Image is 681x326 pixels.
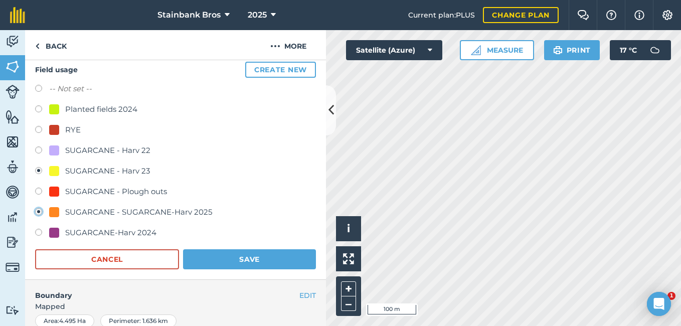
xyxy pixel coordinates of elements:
div: RYE [65,124,81,136]
div: SUGARCANE - Harv 22 [65,144,150,156]
button: EDIT [299,290,316,301]
img: fieldmargin Logo [10,7,25,23]
img: svg+xml;base64,PD94bWwgdmVyc2lvbj0iMS4wIiBlbmNvZGluZz0idXRmLTgiPz4KPCEtLSBHZW5lcmF0b3I6IEFkb2JlIE... [6,210,20,225]
label: -- Not set -- [49,83,92,95]
img: svg+xml;base64,PD94bWwgdmVyc2lvbj0iMS4wIiBlbmNvZGluZz0idXRmLTgiPz4KPCEtLSBHZW5lcmF0b3I6IEFkb2JlIE... [6,85,20,99]
img: svg+xml;base64,PD94bWwgdmVyc2lvbj0iMS4wIiBlbmNvZGluZz0idXRmLTgiPz4KPCEtLSBHZW5lcmF0b3I6IEFkb2JlIE... [6,34,20,49]
button: i [336,216,361,241]
div: SUGARCANE - SUGARCANE-Harv 2025 [65,206,212,218]
img: svg+xml;base64,PD94bWwgdmVyc2lvbj0iMS4wIiBlbmNvZGluZz0idXRmLTgiPz4KPCEtLSBHZW5lcmF0b3I6IEFkb2JlIE... [6,185,20,200]
button: Print [544,40,600,60]
div: Open Intercom Messenger [647,292,671,316]
button: – [341,296,356,311]
span: i [347,222,350,235]
span: 17 ° C [620,40,637,60]
div: Planted fields 2024 [65,103,137,115]
button: Satellite (Azure) [346,40,442,60]
span: 1 [667,292,675,300]
img: svg+xml;base64,PD94bWwgdmVyc2lvbj0iMS4wIiBlbmNvZGluZz0idXRmLTgiPz4KPCEtLSBHZW5lcmF0b3I6IEFkb2JlIE... [6,305,20,315]
img: svg+xml;base64,PD94bWwgdmVyc2lvbj0iMS4wIiBlbmNvZGluZz0idXRmLTgiPz4KPCEtLSBHZW5lcmF0b3I6IEFkb2JlIE... [645,40,665,60]
h4: Boundary [25,280,299,301]
span: Current plan : PLUS [408,10,475,21]
img: svg+xml;base64,PD94bWwgdmVyc2lvbj0iMS4wIiBlbmNvZGluZz0idXRmLTgiPz4KPCEtLSBHZW5lcmF0b3I6IEFkb2JlIE... [6,235,20,250]
img: svg+xml;base64,PD94bWwgdmVyc2lvbj0iMS4wIiBlbmNvZGluZz0idXRmLTgiPz4KPCEtLSBHZW5lcmF0b3I6IEFkb2JlIE... [6,159,20,175]
button: Measure [460,40,534,60]
div: SUGARCANE-Harv 2024 [65,227,156,239]
div: SUGARCANE - Harv 23 [65,165,150,177]
button: 17 °C [610,40,671,60]
a: Change plan [483,7,559,23]
span: Mapped [25,301,326,312]
img: svg+xml;base64,PD94bWwgdmVyc2lvbj0iMS4wIiBlbmNvZGluZz0idXRmLTgiPz4KPCEtLSBHZW5lcmF0b3I6IEFkb2JlIE... [6,260,20,274]
img: svg+xml;base64,PHN2ZyB4bWxucz0iaHR0cDovL3d3dy53My5vcmcvMjAwMC9zdmciIHdpZHRoPSIxNyIgaGVpZ2h0PSIxNy... [634,9,644,21]
div: SUGARCANE - Plough outs [65,186,167,198]
span: 2025 [248,9,267,21]
img: svg+xml;base64,PHN2ZyB4bWxucz0iaHR0cDovL3d3dy53My5vcmcvMjAwMC9zdmciIHdpZHRoPSI1NiIgaGVpZ2h0PSI2MC... [6,134,20,149]
button: Cancel [35,249,179,269]
button: + [341,281,356,296]
img: A question mark icon [605,10,617,20]
button: More [251,30,326,60]
img: Four arrows, one pointing top left, one top right, one bottom right and the last bottom left [343,253,354,264]
img: svg+xml;base64,PHN2ZyB4bWxucz0iaHR0cDovL3d3dy53My5vcmcvMjAwMC9zdmciIHdpZHRoPSIyMCIgaGVpZ2h0PSIyNC... [270,40,280,52]
img: Two speech bubbles overlapping with the left bubble in the forefront [577,10,589,20]
img: svg+xml;base64,PHN2ZyB4bWxucz0iaHR0cDovL3d3dy53My5vcmcvMjAwMC9zdmciIHdpZHRoPSI1NiIgaGVpZ2h0PSI2MC... [6,109,20,124]
span: Stainbank Bros [157,9,221,21]
img: svg+xml;base64,PHN2ZyB4bWxucz0iaHR0cDovL3d3dy53My5vcmcvMjAwMC9zdmciIHdpZHRoPSI1NiIgaGVpZ2h0PSI2MC... [6,59,20,74]
img: svg+xml;base64,PHN2ZyB4bWxucz0iaHR0cDovL3d3dy53My5vcmcvMjAwMC9zdmciIHdpZHRoPSIxOSIgaGVpZ2h0PSIyNC... [553,44,563,56]
button: Create new [245,62,316,78]
img: A cog icon [661,10,673,20]
img: Ruler icon [471,45,481,55]
button: Save [183,249,316,269]
a: Back [25,30,77,60]
h4: Field usage [35,62,316,78]
img: svg+xml;base64,PHN2ZyB4bWxucz0iaHR0cDovL3d3dy53My5vcmcvMjAwMC9zdmciIHdpZHRoPSI5IiBoZWlnaHQ9IjI0Ii... [35,40,40,52]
